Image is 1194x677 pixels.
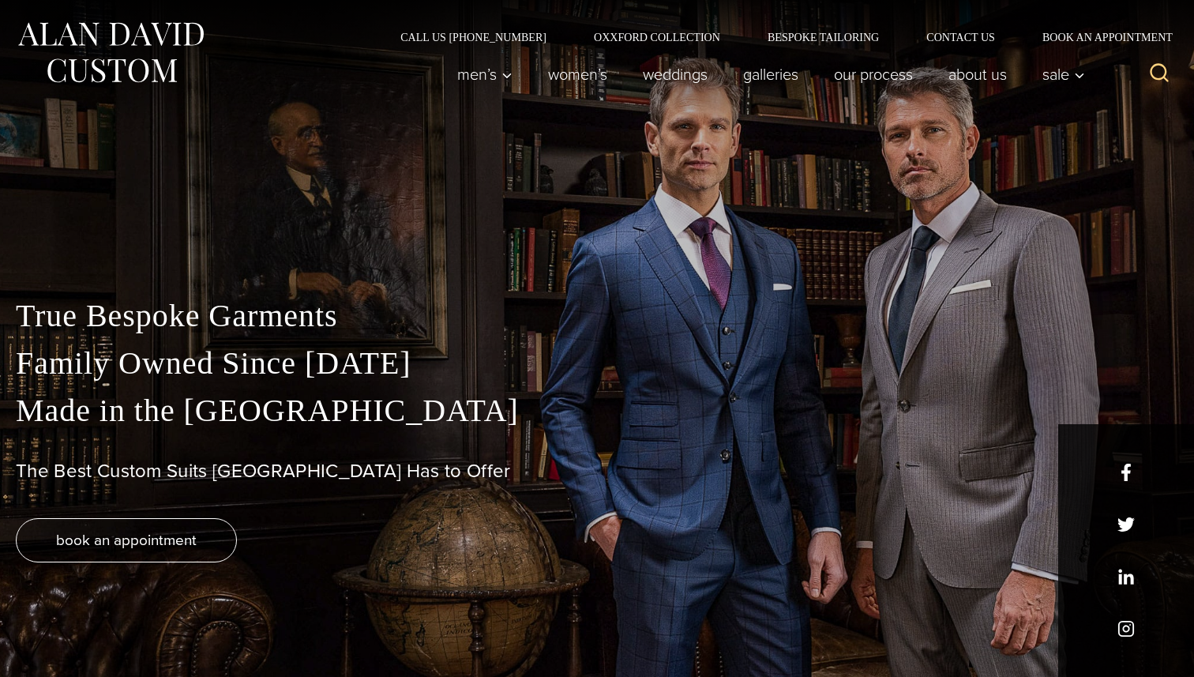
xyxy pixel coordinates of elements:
nav: Secondary Navigation [377,32,1178,43]
a: Our Process [817,58,931,90]
span: Men’s [457,66,513,82]
a: book an appointment [16,518,237,562]
a: Women’s [531,58,625,90]
span: book an appointment [56,528,197,551]
a: Bespoke Tailoring [744,32,903,43]
a: Contact Us [903,32,1019,43]
img: Alan David Custom [16,17,205,88]
a: Call Us [PHONE_NUMBER] [377,32,570,43]
a: About Us [931,58,1025,90]
button: View Search Form [1140,55,1178,93]
a: Book an Appointment [1019,32,1178,43]
span: Sale [1042,66,1085,82]
nav: Primary Navigation [440,58,1094,90]
p: True Bespoke Garments Family Owned Since [DATE] Made in the [GEOGRAPHIC_DATA] [16,292,1178,434]
a: Galleries [726,58,817,90]
a: Oxxford Collection [570,32,744,43]
h1: The Best Custom Suits [GEOGRAPHIC_DATA] Has to Offer [16,460,1178,483]
a: weddings [625,58,726,90]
